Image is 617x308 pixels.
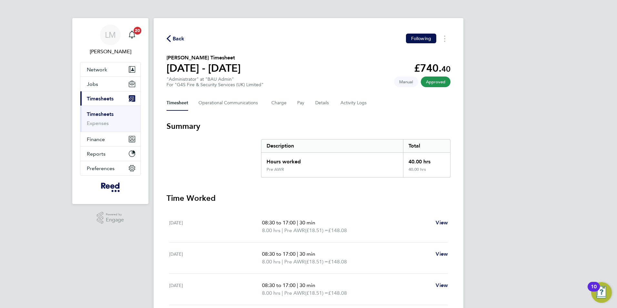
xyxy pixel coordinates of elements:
[394,77,418,87] span: This timesheet was manually created.
[106,212,124,217] span: Powered by
[436,282,448,289] a: View
[167,62,241,75] h1: [DATE] - [DATE]
[282,227,283,233] span: |
[271,95,287,111] button: Charge
[262,220,296,226] span: 08:30 to 17:00
[297,95,305,111] button: Pay
[169,250,262,266] div: [DATE]
[299,220,315,226] span: 30 min
[305,290,328,296] span: (£18.51) =
[439,34,450,44] button: Timesheets Menu
[403,167,450,177] div: 40.00 hrs
[106,217,124,223] span: Engage
[297,220,298,226] span: |
[284,258,305,266] span: Pre AWR
[261,153,403,167] div: Hours worked
[406,34,436,43] button: Following
[282,259,283,265] span: |
[87,96,114,102] span: Timesheets
[87,120,109,126] a: Expenses
[403,153,450,167] div: 40.00 hrs
[262,282,296,288] span: 08:30 to 17:00
[421,77,450,87] span: This timesheet has been approved.
[299,251,315,257] span: 30 min
[305,227,328,233] span: (£18.51) =
[167,54,241,62] h2: [PERSON_NAME] Timesheet
[80,106,140,132] div: Timesheets
[436,282,448,288] span: View
[80,147,140,161] button: Reports
[72,18,148,204] nav: Main navigation
[436,220,448,226] span: View
[262,251,296,257] span: 08:30 to 17:00
[87,111,114,117] a: Timesheets
[167,82,264,87] div: For "G4S Fire & Security Services (UK) Limited"
[591,282,612,303] button: Open Resource Center, 10 new notifications
[80,182,141,192] a: Go to home page
[282,290,283,296] span: |
[80,161,140,175] button: Preferences
[414,62,450,74] app-decimal: £740.
[167,121,450,131] h3: Summary
[97,212,124,224] a: Powered byEngage
[87,165,115,171] span: Preferences
[591,287,597,295] div: 10
[284,289,305,297] span: Pre AWR
[261,139,403,152] div: Description
[80,77,140,91] button: Jobs
[80,48,141,56] span: Laura Millward
[261,139,450,178] div: Summary
[297,282,298,288] span: |
[101,182,119,192] img: freesy-logo-retina.png
[198,95,261,111] button: Operational Communications
[80,91,140,106] button: Timesheets
[87,136,105,142] span: Finance
[80,25,141,56] a: LM[PERSON_NAME]
[328,227,347,233] span: £148.08
[105,31,116,39] span: LM
[262,290,280,296] span: 8.00 hrs
[305,259,328,265] span: (£18.51) =
[267,167,284,172] div: Pre AWR
[340,95,368,111] button: Activity Logs
[134,27,141,35] span: 20
[328,259,347,265] span: £148.08
[403,139,450,152] div: Total
[262,227,280,233] span: 8.00 hrs
[299,282,315,288] span: 30 min
[80,132,140,146] button: Finance
[436,219,448,227] a: View
[328,290,347,296] span: £148.08
[167,193,450,203] h3: Time Worked
[315,95,330,111] button: Details
[436,251,448,257] span: View
[167,95,188,111] button: Timesheet
[167,35,185,43] button: Back
[297,251,298,257] span: |
[126,25,138,45] a: 20
[436,250,448,258] a: View
[169,282,262,297] div: [DATE]
[87,151,106,157] span: Reports
[284,227,305,234] span: Pre AWR
[87,67,107,73] span: Network
[169,219,262,234] div: [DATE]
[167,77,264,87] div: "Administrator" at "BAU Admin"
[173,35,185,43] span: Back
[441,64,450,74] span: 40
[411,36,431,41] span: Following
[87,81,98,87] span: Jobs
[262,259,280,265] span: 8.00 hrs
[80,62,140,77] button: Network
